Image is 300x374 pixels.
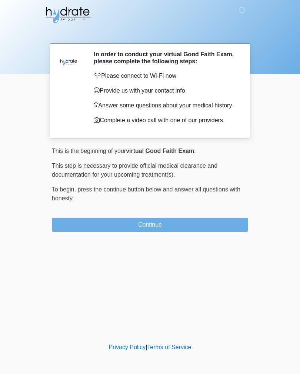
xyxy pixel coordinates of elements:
[52,218,248,232] button: Continue
[94,71,237,80] p: Please connect to Wi-Fi now
[147,344,191,350] a: Terms of Service
[194,148,196,154] span: .
[94,116,237,125] p: Complete a video call with one of our providers
[94,101,237,110] p: Answer some questions about your medical history
[44,6,90,24] img: Hydrate IV Bar - Fort Collins Logo
[52,186,240,201] span: press the continue button below and answer all questions with honesty.
[52,148,126,154] span: This is the beginning of your
[46,27,254,40] h1: ‎ ‎ ‎
[146,344,147,350] a: |
[94,51,237,65] h2: In order to conduct your virtual Good Faith Exam, please complete the following steps:
[52,186,77,193] span: To begin,
[109,344,146,350] a: Privacy Policy
[57,51,80,73] img: Agent Avatar
[126,148,194,154] strong: virtual Good Faith Exam
[94,86,237,95] p: Provide us with your contact info
[52,163,217,178] span: This step is necessary to provide official medical clearance and documentation for your upcoming ...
